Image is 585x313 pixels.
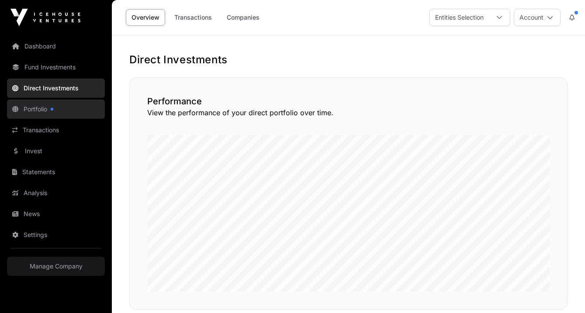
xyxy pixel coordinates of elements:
iframe: Chat Widget [541,271,585,313]
h1: Direct Investments [129,53,568,67]
a: Transactions [7,120,105,140]
a: Portfolio [7,100,105,119]
a: Overview [126,9,165,26]
img: Icehouse Ventures Logo [10,9,80,26]
a: Statements [7,162,105,182]
a: Fund Investments [7,58,105,77]
a: Manage Company [7,257,105,276]
button: Account [514,9,561,26]
a: Settings [7,225,105,244]
a: Analysis [7,183,105,203]
a: Dashboard [7,37,105,56]
a: Invest [7,141,105,161]
a: Transactions [169,9,218,26]
a: Companies [221,9,265,26]
a: Direct Investments [7,79,105,98]
h2: Performance [147,95,550,107]
a: News [7,204,105,224]
p: View the performance of your direct portfolio over time. [147,107,550,118]
div: Entities Selection [430,9,489,26]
